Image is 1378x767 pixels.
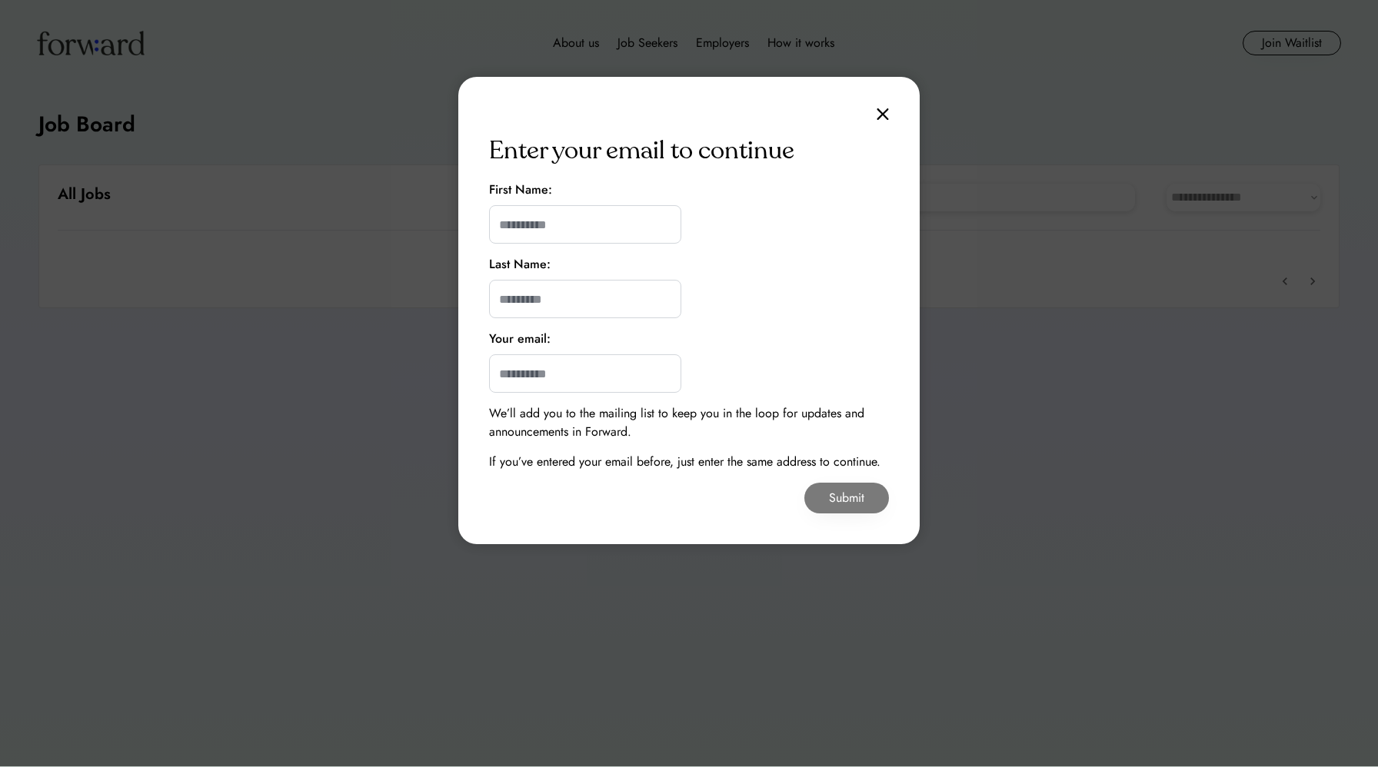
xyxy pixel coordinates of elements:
button: Submit [804,483,889,513]
div: First Name: [489,181,552,199]
div: Your email: [489,330,551,348]
img: close.svg [877,108,889,121]
div: Last Name: [489,255,551,274]
div: Enter your email to continue [489,132,794,169]
div: If you’ve entered your email before, just enter the same address to continue. [489,453,880,471]
div: We’ll add you to the mailing list to keep you in the loop for updates and announcements in Forward. [489,404,889,441]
